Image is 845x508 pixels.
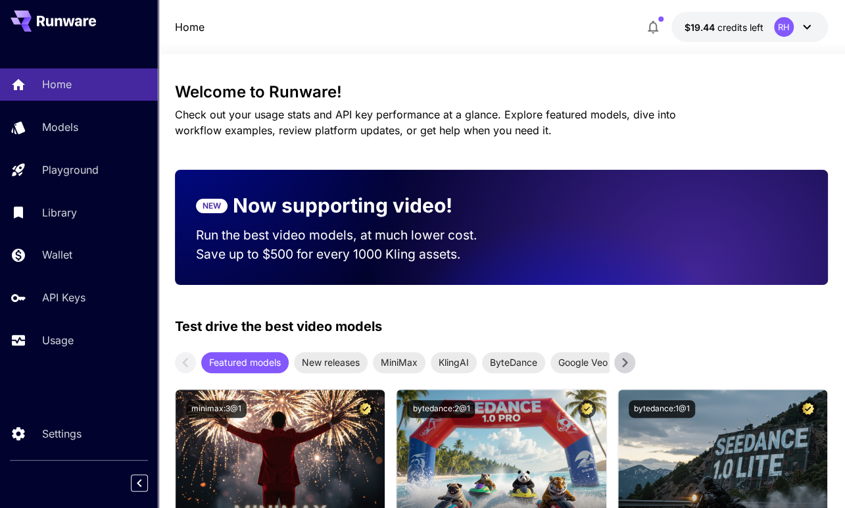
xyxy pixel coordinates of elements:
p: Library [42,205,77,220]
p: Home [42,76,72,92]
div: ByteDance [482,352,545,373]
nav: breadcrumb [175,19,205,35]
p: Test drive the best video models [175,317,382,336]
span: Check out your usage stats and API key performance at a glance. Explore featured models, dive int... [175,108,676,137]
span: Google Veo [550,355,616,369]
button: Collapse sidebar [131,474,148,492]
p: Settings [42,426,82,442]
div: MiniMax [373,352,425,373]
p: API Keys [42,290,85,305]
p: Now supporting video! [233,191,452,220]
span: KlingAI [431,355,477,369]
button: $19.4434RH [671,12,828,42]
span: $19.44 [685,22,717,33]
p: Models [42,119,78,135]
span: New releases [294,355,368,369]
p: Wallet [42,247,72,263]
div: Featured models [201,352,289,373]
p: Usage [42,332,74,348]
div: Google Veo [550,352,616,373]
span: ByteDance [482,355,545,369]
button: Certified Model – Vetted for best performance and includes a commercial license. [578,400,596,418]
p: NEW [203,200,221,212]
button: Certified Model – Vetted for best performance and includes a commercial license. [356,400,374,418]
p: Run the best video models, at much lower cost. [196,226,480,245]
button: bytedance:1@1 [629,400,695,418]
div: RH [774,17,794,37]
div: KlingAI [431,352,477,373]
div: Collapse sidebar [141,471,158,495]
span: credits left [717,22,763,33]
div: $19.4434 [685,20,763,34]
h3: Welcome to Runware! [175,83,828,101]
button: bytedance:2@1 [407,400,475,418]
span: Featured models [201,355,289,369]
button: minimax:3@1 [186,400,247,418]
button: Certified Model – Vetted for best performance and includes a commercial license. [799,400,817,418]
p: Save up to $500 for every 1000 Kling assets. [196,245,480,264]
p: Playground [42,162,99,178]
a: Home [175,19,205,35]
div: New releases [294,352,368,373]
span: MiniMax [373,355,425,369]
